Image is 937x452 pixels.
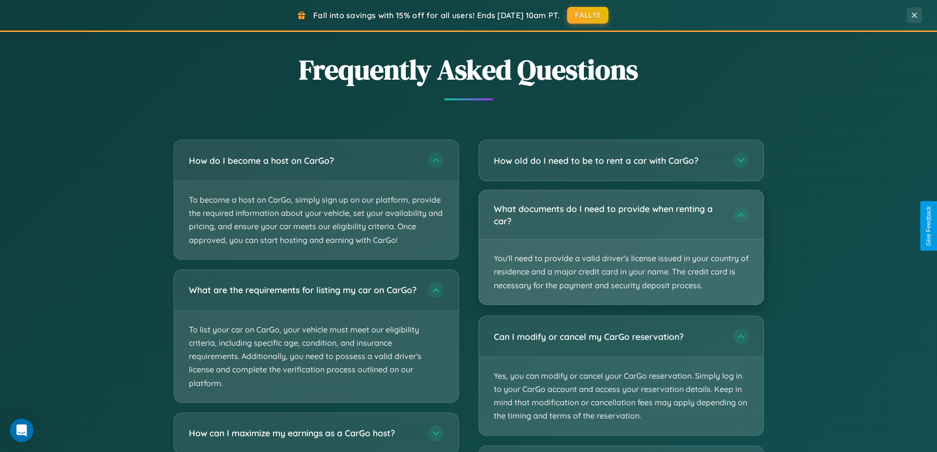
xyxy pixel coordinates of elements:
[189,154,418,167] h3: How do I become a host on CarGo?
[925,206,932,246] div: Give Feedback
[567,7,608,24] button: FALL15
[494,154,723,167] h3: How old do I need to be to rent a car with CarGo?
[479,240,763,304] p: You'll need to provide a valid driver's license issued in your country of residence and a major c...
[189,427,418,439] h3: How can I maximize my earnings as a CarGo host?
[174,51,764,89] h2: Frequently Asked Questions
[479,357,763,435] p: Yes, you can modify or cancel your CarGo reservation. Simply log in to your CarGo account and acc...
[174,181,458,259] p: To become a host on CarGo, simply sign up on our platform, provide the required information about...
[313,10,560,20] span: Fall into savings with 15% off for all users! Ends [DATE] 10am PT.
[189,284,418,296] h3: What are the requirements for listing my car on CarGo?
[174,311,458,402] p: To list your car on CarGo, your vehicle must meet our eligibility criteria, including specific ag...
[10,419,33,442] iframe: Intercom live chat
[494,203,723,227] h3: What documents do I need to provide when renting a car?
[494,331,723,343] h3: Can I modify or cancel my CarGo reservation?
